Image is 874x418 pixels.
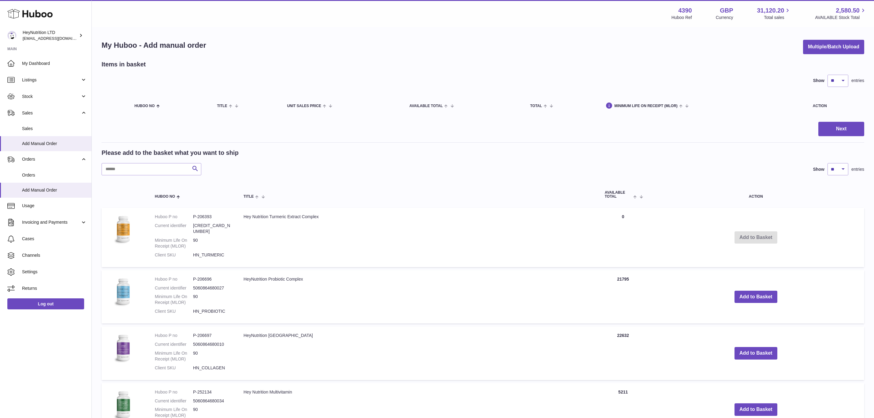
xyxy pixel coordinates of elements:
[716,15,733,21] div: Currency
[22,141,87,147] span: Add Manual Order
[614,104,678,108] span: Minimum Life On Receipt (MLOR)
[599,270,648,323] td: 21795
[217,104,227,108] span: Title
[244,195,254,199] span: Title
[851,166,864,172] span: entries
[836,6,860,15] span: 2,580.50
[813,166,824,172] label: Show
[193,223,231,234] dd: [CREDIT_CARD_NUMBER]
[155,365,193,371] dt: Client SKU
[155,195,175,199] span: Huboo no
[599,208,648,267] td: 0
[720,6,733,15] strong: GBP
[193,365,231,371] dd: HN_COLLAGEN
[803,40,864,54] button: Multiple/Batch Upload
[237,327,599,380] td: HeyNutrition [GEOGRAPHIC_DATA]
[135,104,155,108] span: Huboo no
[22,61,87,66] span: My Dashboard
[155,223,193,234] dt: Current identifier
[155,237,193,249] dt: Minimum Life On Receipt (MLOR)
[108,333,138,363] img: HeyNutrition Collagen Complex
[22,219,80,225] span: Invoicing and Payments
[22,252,87,258] span: Channels
[22,172,87,178] span: Orders
[155,398,193,404] dt: Current identifier
[155,285,193,291] dt: Current identifier
[22,269,87,275] span: Settings
[155,276,193,282] dt: Huboo P no
[193,398,231,404] dd: 5060864680034
[735,347,777,360] button: Add to Basket
[155,333,193,338] dt: Huboo P no
[815,6,867,21] a: 2,580.50 AVAILABLE Stock Total
[237,270,599,323] td: HeyNutrition Probiotic Complex
[193,341,231,347] dd: 5060864680010
[102,60,146,69] h2: Items in basket
[671,15,692,21] div: Huboo Ref
[605,191,632,199] span: AVAILABLE Total
[7,298,84,309] a: Log out
[648,185,864,205] th: Action
[155,389,193,395] dt: Huboo P no
[757,6,791,21] a: 31,120.20 Total sales
[851,78,864,84] span: entries
[155,308,193,314] dt: Client SKU
[108,214,138,244] img: Hey Nutrition Turmeric Extract Complex
[155,341,193,347] dt: Current identifier
[757,6,784,15] span: 31,120.20
[22,286,87,291] span: Returns
[102,149,239,157] h2: Please add to the basket what you want to ship
[193,252,231,258] dd: HN_TURMERIC
[813,78,824,84] label: Show
[193,350,231,362] dd: 90
[678,6,692,15] strong: 4390
[735,403,777,416] button: Add to Basket
[193,285,231,291] dd: 5060864680027
[155,350,193,362] dt: Minimum Life On Receipt (MLOR)
[22,94,80,99] span: Stock
[599,327,648,380] td: 22632
[237,208,599,267] td: Hey Nutrition Turmeric Extract Complex
[813,104,858,108] div: Action
[155,214,193,220] dt: Huboo P no
[193,389,231,395] dd: P-252134
[22,203,87,209] span: Usage
[155,294,193,305] dt: Minimum Life On Receipt (MLOR)
[22,110,80,116] span: Sales
[102,40,206,50] h1: My Huboo - Add manual order
[815,15,867,21] span: AVAILABLE Stock Total
[193,237,231,249] dd: 90
[409,104,443,108] span: AVAILABLE Total
[530,104,542,108] span: Total
[735,291,777,303] button: Add to Basket
[23,36,90,41] span: [EMAIL_ADDRESS][DOMAIN_NAME]
[193,333,231,338] dd: P-206697
[193,308,231,314] dd: HN_PROBIOTIC
[23,30,78,41] div: HeyNutrition LTD
[22,187,87,193] span: Add Manual Order
[193,294,231,305] dd: 90
[22,156,80,162] span: Orders
[818,122,864,136] button: Next
[155,252,193,258] dt: Client SKU
[7,31,17,40] img: internalAdmin-4390@internal.huboo.com
[22,77,80,83] span: Listings
[287,104,321,108] span: Unit Sales Price
[22,126,87,132] span: Sales
[193,276,231,282] dd: P-206696
[22,236,87,242] span: Cases
[108,276,138,307] img: HeyNutrition Probiotic Complex
[764,15,791,21] span: Total sales
[193,214,231,220] dd: P-206393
